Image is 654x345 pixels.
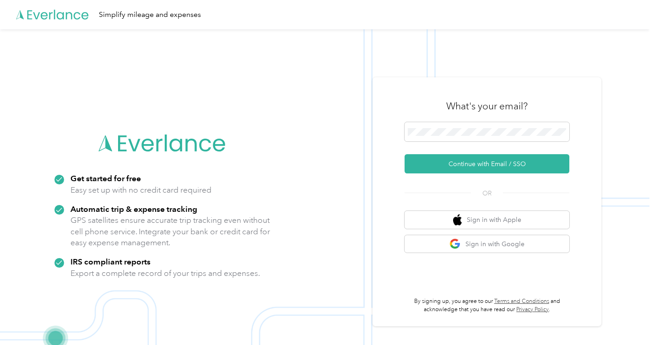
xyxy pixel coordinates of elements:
[603,294,654,345] iframe: Everlance-gr Chat Button Frame
[70,184,211,196] p: Easy set up with no credit card required
[453,214,462,226] img: apple logo
[99,9,201,21] div: Simplify mileage and expenses
[446,100,528,113] h3: What's your email?
[70,204,197,214] strong: Automatic trip & expense tracking
[516,306,549,313] a: Privacy Policy
[405,235,569,253] button: google logoSign in with Google
[70,173,141,183] strong: Get started for free
[405,154,569,173] button: Continue with Email / SSO
[70,268,260,279] p: Export a complete record of your trips and expenses.
[405,297,569,313] p: By signing up, you agree to our and acknowledge that you have read our .
[449,238,461,250] img: google logo
[405,211,569,229] button: apple logoSign in with Apple
[70,257,151,266] strong: IRS compliant reports
[70,215,270,248] p: GPS satellites ensure accurate trip tracking even without cell phone service. Integrate your bank...
[471,189,503,198] span: OR
[494,298,549,305] a: Terms and Conditions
